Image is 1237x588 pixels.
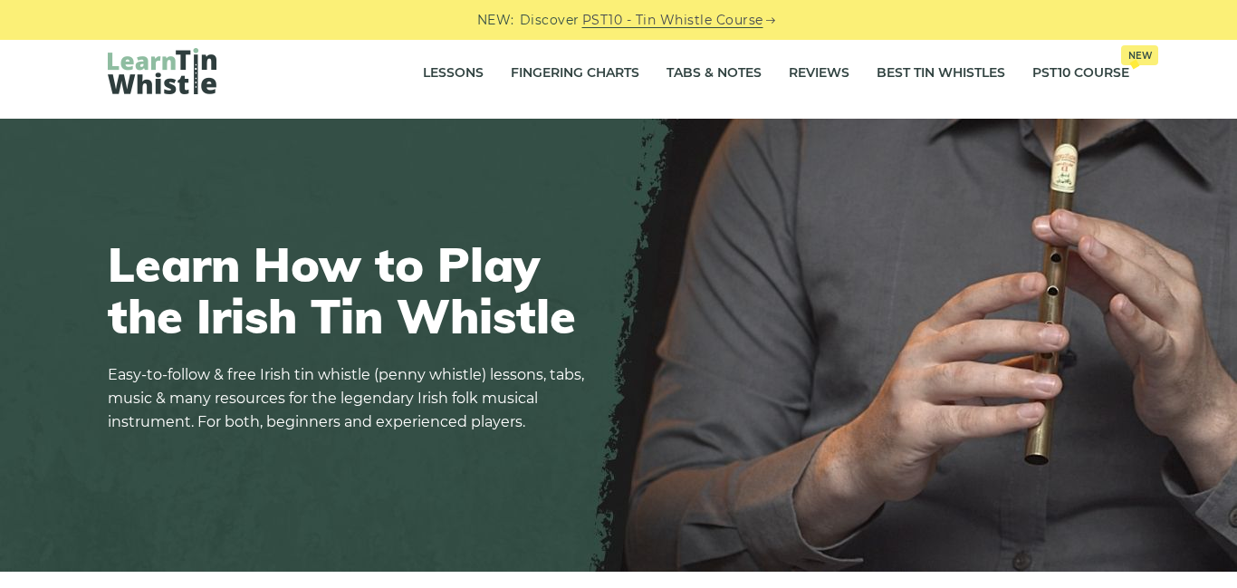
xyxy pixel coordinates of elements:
[1121,45,1158,65] span: New
[666,51,762,96] a: Tabs & Notes
[789,51,849,96] a: Reviews
[511,51,639,96] a: Fingering Charts
[1032,51,1129,96] a: PST10 CourseNew
[877,51,1005,96] a: Best Tin Whistles
[520,10,580,31] span: Discover
[423,51,484,96] a: Lessons
[108,48,216,94] img: LearnTinWhistle.com
[108,238,597,342] h1: Learn How to Play the Irish Tin Whistle
[582,10,763,31] a: PST10 - Tin Whistle Course
[108,363,597,434] p: Easy-to-follow & free Irish tin whistle (penny whistle) lessons, tabs, music & many resources for...
[477,10,514,31] span: NEW:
